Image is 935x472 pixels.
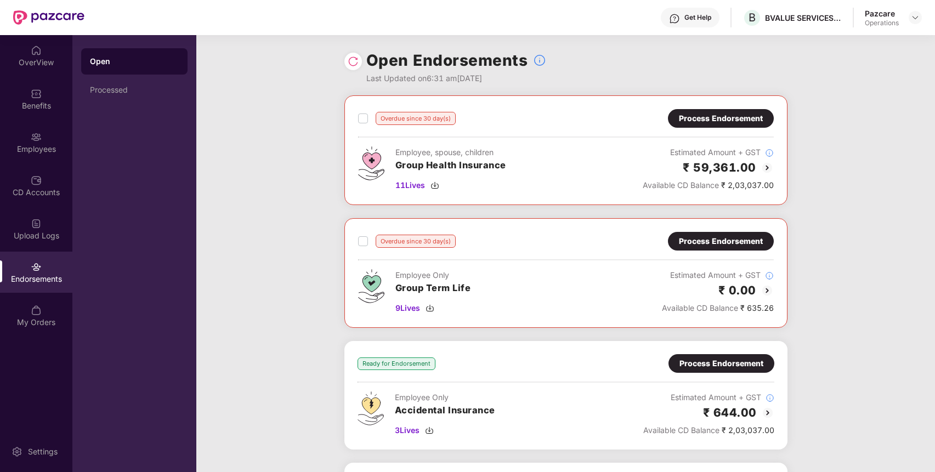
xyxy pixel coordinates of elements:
img: svg+xml;base64,PHN2ZyB4bWxucz0iaHR0cDovL3d3dy53My5vcmcvMjAwMC9zdmciIHdpZHRoPSI0Ny43MTQiIGhlaWdodD... [358,269,384,303]
div: Processed [90,86,179,94]
img: svg+xml;base64,PHN2ZyBpZD0iRG93bmxvYWQtMzJ4MzIiIHhtbG5zPSJodHRwOi8vd3d3LnczLm9yZy8yMDAwL3N2ZyIgd2... [426,304,434,312]
img: svg+xml;base64,PHN2ZyBpZD0iU2V0dGluZy0yMHgyMCIgeG1sbnM9Imh0dHA6Ly93d3cudzMub3JnLzIwMDAvc3ZnIiB3aW... [12,446,22,457]
img: svg+xml;base64,PHN2ZyBpZD0iQ0RfQWNjb3VudHMiIGRhdGEtbmFtZT0iQ0QgQWNjb3VudHMiIHhtbG5zPSJodHRwOi8vd3... [31,175,42,186]
h3: Accidental Insurance [395,403,495,418]
div: Process Endorsement [679,357,763,369]
div: Settings [25,446,61,457]
img: svg+xml;base64,PHN2ZyBpZD0iRG93bmxvYWQtMzJ4MzIiIHhtbG5zPSJodHRwOi8vd3d3LnczLm9yZy8yMDAwL3N2ZyIgd2... [430,181,439,190]
div: Pazcare [865,8,899,19]
div: Ready for Endorsement [358,357,435,370]
span: B [749,11,756,24]
img: svg+xml;base64,PHN2ZyBpZD0iRHJvcGRvd24tMzJ4MzIiIHhtbG5zPSJodHRwOi8vd3d3LnczLm9yZy8yMDAwL3N2ZyIgd2... [911,13,920,22]
img: svg+xml;base64,PHN2ZyBpZD0iSG9tZSIgeG1sbnM9Imh0dHA6Ly93d3cudzMub3JnLzIwMDAvc3ZnIiB3aWR0aD0iMjAiIG... [31,45,42,56]
img: svg+xml;base64,PHN2ZyBpZD0iRW1wbG95ZWVzIiB4bWxucz0iaHR0cDovL3d3dy53My5vcmcvMjAwMC9zdmciIHdpZHRoPS... [31,132,42,143]
div: Overdue since 30 day(s) [376,112,456,125]
div: Last Updated on 6:31 am[DATE] [366,72,547,84]
div: Employee Only [395,269,471,281]
img: svg+xml;base64,PHN2ZyBpZD0iSW5mb18tXzMyeDMyIiBkYXRhLW5hbWU9IkluZm8gLSAzMngzMiIgeG1sbnM9Imh0dHA6Ly... [765,149,774,157]
img: svg+xml;base64,PHN2ZyB4bWxucz0iaHR0cDovL3d3dy53My5vcmcvMjAwMC9zdmciIHdpZHRoPSI0Ny43MTQiIGhlaWdodD... [358,146,384,180]
div: ₹ 635.26 [662,302,774,314]
img: svg+xml;base64,PHN2ZyBpZD0iQmFjay0yMHgyMCIgeG1sbnM9Imh0dHA6Ly93d3cudzMub3JnLzIwMDAvc3ZnIiB3aWR0aD... [761,284,774,297]
div: ₹ 2,03,037.00 [643,179,774,191]
div: Open [90,56,179,67]
h2: ₹ 59,361.00 [683,158,756,177]
h2: ₹ 644.00 [703,403,757,422]
div: ₹ 2,03,037.00 [643,424,774,436]
span: 11 Lives [395,179,425,191]
span: 3 Lives [395,424,420,436]
img: svg+xml;base64,PHN2ZyBpZD0iQmVuZWZpdHMiIHhtbG5zPSJodHRwOi8vd3d3LnczLm9yZy8yMDAwL3N2ZyIgd2lkdGg9Ij... [31,88,42,99]
span: 9 Lives [395,302,420,314]
div: Employee, spouse, children [395,146,506,158]
img: New Pazcare Logo [13,10,84,25]
div: Estimated Amount + GST [643,391,774,403]
span: Available CD Balance [643,425,719,435]
div: Process Endorsement [679,112,763,124]
h1: Open Endorsements [366,48,528,72]
div: Employee Only [395,391,495,403]
img: svg+xml;base64,PHN2ZyBpZD0iQmFjay0yMHgyMCIgeG1sbnM9Imh0dHA6Ly93d3cudzMub3JnLzIwMDAvc3ZnIiB3aWR0aD... [761,406,774,419]
img: svg+xml;base64,PHN2ZyBpZD0iRW5kb3JzZW1lbnRzIiB4bWxucz0iaHR0cDovL3d3dy53My5vcmcvMjAwMC9zdmciIHdpZH... [31,261,42,272]
img: svg+xml;base64,PHN2ZyBpZD0iSGVscC0zMngzMiIgeG1sbnM9Imh0dHA6Ly93d3cudzMub3JnLzIwMDAvc3ZnIiB3aWR0aD... [669,13,680,24]
img: svg+xml;base64,PHN2ZyBpZD0iRG93bmxvYWQtMzJ4MzIiIHhtbG5zPSJodHRwOi8vd3d3LnczLm9yZy8yMDAwL3N2ZyIgd2... [425,426,434,435]
h3: Group Term Life [395,281,471,295]
img: svg+xml;base64,PHN2ZyBpZD0iVXBsb2FkX0xvZ3MiIGRhdGEtbmFtZT0iVXBsb2FkIExvZ3MiIHhtbG5zPSJodHRwOi8vd3... [31,218,42,229]
div: Process Endorsement [679,235,763,247]
img: svg+xml;base64,PHN2ZyB4bWxucz0iaHR0cDovL3d3dy53My5vcmcvMjAwMC9zdmciIHdpZHRoPSI0OS4zMjEiIGhlaWdodD... [358,391,384,425]
span: Available CD Balance [643,180,719,190]
img: svg+xml;base64,PHN2ZyBpZD0iUmVsb2FkLTMyeDMyIiB4bWxucz0iaHR0cDovL3d3dy53My5vcmcvMjAwMC9zdmciIHdpZH... [348,56,359,67]
img: svg+xml;base64,PHN2ZyBpZD0iSW5mb18tXzMyeDMyIiBkYXRhLW5hbWU9IkluZm8gLSAzMngzMiIgeG1sbnM9Imh0dHA6Ly... [766,394,774,402]
div: Estimated Amount + GST [643,146,774,158]
h2: ₹ 0.00 [718,281,756,299]
span: Available CD Balance [662,303,738,312]
img: svg+xml;base64,PHN2ZyBpZD0iSW5mb18tXzMyeDMyIiBkYXRhLW5hbWU9IkluZm8gLSAzMngzMiIgeG1sbnM9Imh0dHA6Ly... [765,271,774,280]
h3: Group Health Insurance [395,158,506,173]
div: Estimated Amount + GST [662,269,774,281]
img: svg+xml;base64,PHN2ZyBpZD0iTXlfT3JkZXJzIiBkYXRhLW5hbWU9Ik15IE9yZGVycyIgeG1sbnM9Imh0dHA6Ly93d3cudz... [31,305,42,316]
div: Overdue since 30 day(s) [376,235,456,248]
div: Operations [865,19,899,27]
img: svg+xml;base64,PHN2ZyBpZD0iSW5mb18tXzMyeDMyIiBkYXRhLW5hbWU9IkluZm8gLSAzMngzMiIgeG1sbnM9Imh0dHA6Ly... [533,54,546,67]
div: BVALUE SERVICES PRIVATE LIMITED [765,13,842,23]
img: svg+xml;base64,PHN2ZyBpZD0iQmFjay0yMHgyMCIgeG1sbnM9Imh0dHA6Ly93d3cudzMub3JnLzIwMDAvc3ZnIiB3aWR0aD... [761,161,774,174]
div: Get Help [684,13,711,22]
